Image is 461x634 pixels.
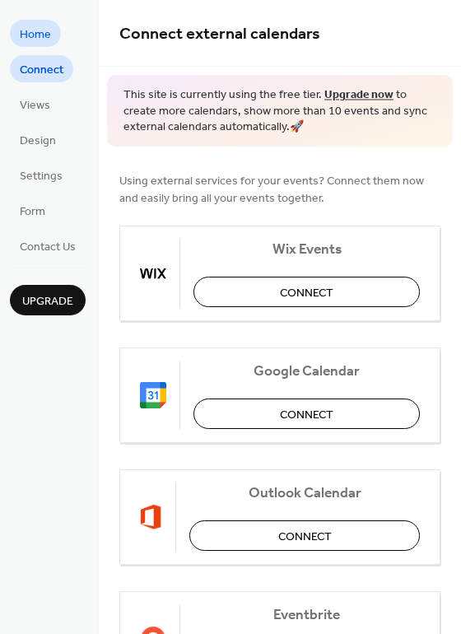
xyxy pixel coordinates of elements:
[189,520,420,551] button: Connect
[20,133,56,150] span: Design
[280,406,333,423] span: Connect
[280,284,333,301] span: Connect
[20,239,76,256] span: Contact Us
[20,168,63,185] span: Settings
[193,399,420,429] button: Connect
[10,91,60,118] a: Views
[193,277,420,307] button: Connect
[10,285,86,315] button: Upgrade
[140,382,166,408] img: google
[140,504,162,530] img: outlook
[10,197,55,224] a: Form
[10,161,72,189] a: Settings
[119,172,440,207] span: Using external services for your events? Connect them now and easily bring all your events together.
[193,606,420,623] span: Eventbrite
[278,528,332,545] span: Connect
[193,362,420,380] span: Google Calendar
[10,55,73,82] a: Connect
[119,18,320,50] span: Connect external calendars
[324,84,393,106] a: Upgrade now
[123,87,436,136] span: This site is currently using the free tier. to create more calendars, show more than 10 events an...
[10,126,66,153] a: Design
[22,293,73,310] span: Upgrade
[193,240,420,258] span: Wix Events
[140,260,166,287] img: wix
[10,232,86,259] a: Contact Us
[189,484,420,501] span: Outlook Calendar
[20,97,50,114] span: Views
[10,20,61,47] a: Home
[20,26,51,44] span: Home
[20,62,63,79] span: Connect
[20,203,45,221] span: Form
